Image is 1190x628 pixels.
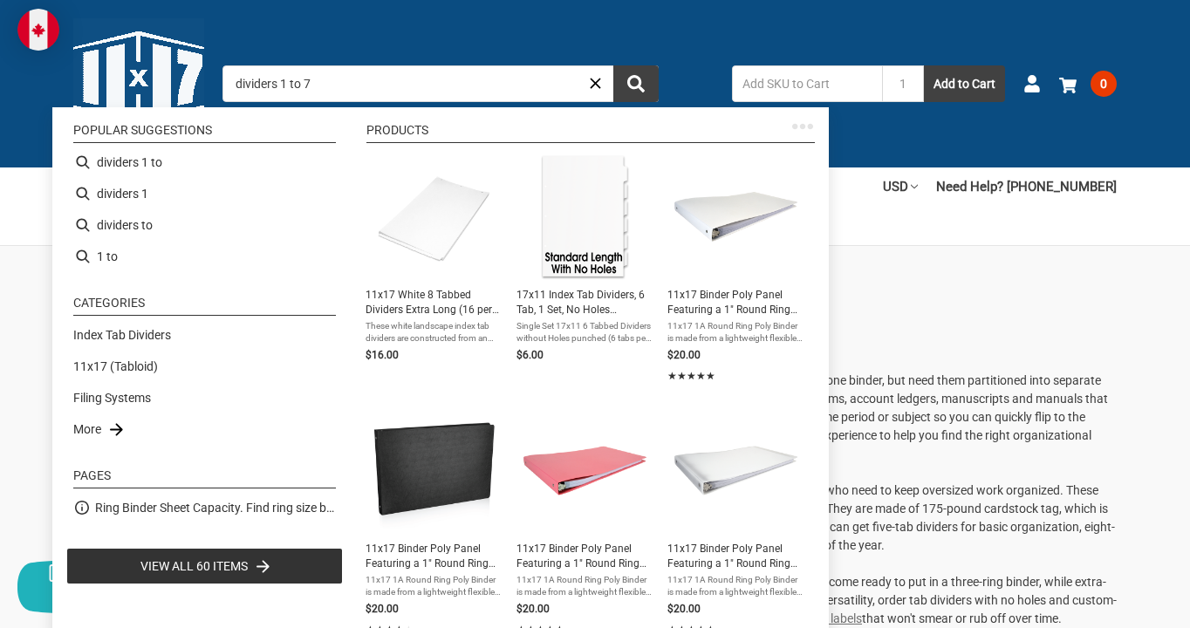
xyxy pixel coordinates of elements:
[660,147,811,392] li: 11x17 Binder Poly Panel Featuring a 1" Round Ring White
[667,288,804,317] span: 11x17 Binder Poly Panel Featuring a 1" Round Ring White
[66,178,343,209] li: dividers 1
[73,358,158,376] a: 11x17 (Tabloid)
[673,154,799,280] img: 11x17 Binder Poly Panel Featuring a 1" Round Ring White
[140,556,248,576] span: View all 60 items
[66,382,343,413] li: Filing Systems
[66,241,343,272] li: 1 to
[516,349,544,361] span: $6.00
[366,320,503,345] span: These white landscape index tab dividers are constructed from an extra thick 175-pound cardstock ...
[66,492,343,523] li: Ring Binder Sheet Capacity. Find ring size by the page count
[667,349,701,361] span: $20.00
[516,154,653,386] a: Single Set 17x11 6 Tabbed Dividers without Holes (6 per Package)17x11 Index Tab Dividers, 6 Tab, ...
[732,65,882,102] input: Add SKU to Cart
[366,349,399,361] span: $16.00
[66,147,343,178] li: dividers 1 to
[667,542,804,571] span: 11x17 Binder Poly Panel Featuring a 1" Round Ring Clear Frost
[222,65,659,102] input: Search by keyword, brand or SKU
[66,319,343,351] li: Index Tab Dividers
[522,154,648,280] img: Single Set 17x11 6 Tabbed Dividers without Holes (6 per Package)
[66,548,343,584] li: View all 60 items
[366,542,503,571] span: 11x17 Binder Poly Panel Featuring a 1" Round Ring Black
[1091,71,1117,97] span: 0
[371,407,497,534] img: 11x17 Binder Poly Panel Featuring a 1" Round Ring Black
[66,413,343,445] li: More
[924,65,1005,102] button: Add to Cart
[667,603,701,615] span: $20.00
[73,326,171,345] a: Index Tab Dividers
[366,574,503,598] span: 11x17 1A Round Ring Poly Binder is made from a lightweight flexible polyethylene plastic, and fea...
[73,389,151,407] a: Filing Systems
[73,124,336,143] li: Popular suggestions
[586,74,605,92] a: Close
[366,154,503,386] a: 11x17 White 8 Tabbed Dividers Extra Long (16 per Package) With Holes11x17 White 8 Tabbed Dividers...
[516,320,653,345] span: Single Set 17x11 6 Tabbed Dividers without Holes punched (6 tabs per Package)
[17,9,59,51] img: duty and tax information for Canada
[73,469,336,488] li: Pages
[516,603,550,615] span: $20.00
[667,368,715,384] span: ★★★★★
[510,147,660,392] li: 17x11 Index Tab Dividers, 6 Tab, 1 Set, No Holes (691800)
[667,154,804,386] a: 11x17 Binder Poly Panel Featuring a 1" Round Ring White11x17 Binder Poly Panel Featuring a 1" Rou...
[936,167,1117,206] a: Need Help? [PHONE_NUMBER]
[516,288,653,317] span: 17x11 Index Tab Dividers, 6 Tab, 1 Set, No Holes (691800)
[366,288,503,317] span: 11x17 White 8 Tabbed Dividers Extra Long (16 per Package) With Holes
[73,18,204,149] img: 11x17.com
[66,209,343,241] li: dividers to
[371,154,497,280] img: 11x17 White 8 Tabbed Dividers Extra Long (16 per Package) With Holes
[667,574,804,598] span: 11x17 1A Round Ring Poly Binder is made from a lightweight flexible polyethylene plastic, and fea...
[667,320,804,345] span: 11x17 1A Round Ring Poly Binder is made from a lightweight flexible polyethylene plastic, and fea...
[673,407,799,534] img: 11x17 Binder Poly Panel Featuring a 1" Round Ring Clear Frost
[366,603,399,615] span: $20.00
[1046,581,1190,628] iframe: Google Customer Reviews
[366,124,815,143] li: Products
[516,542,653,571] span: 11x17 Binder Poly Panel Featuring a 1" Round Ring Pink
[73,297,336,316] li: Categories
[359,147,510,392] li: 11x17 White 8 Tabbed Dividers Extra Long (16 per Package) With Holes
[66,351,343,382] li: 11x17 (Tabloid)
[883,167,918,206] a: USD
[1059,61,1117,106] a: 0
[95,499,336,517] a: Ring Binder Sheet Capacity. Find ring size by the page count
[522,407,648,534] img: 11x17 Binder Poly Panel Featuring a 1" Round Ring Pink
[17,559,253,615] button: Chat offline leave a message
[516,574,653,598] span: 11x17 1A Round Ring Poly Binder is made from a lightweight flexible polyethylene plastic, and fea...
